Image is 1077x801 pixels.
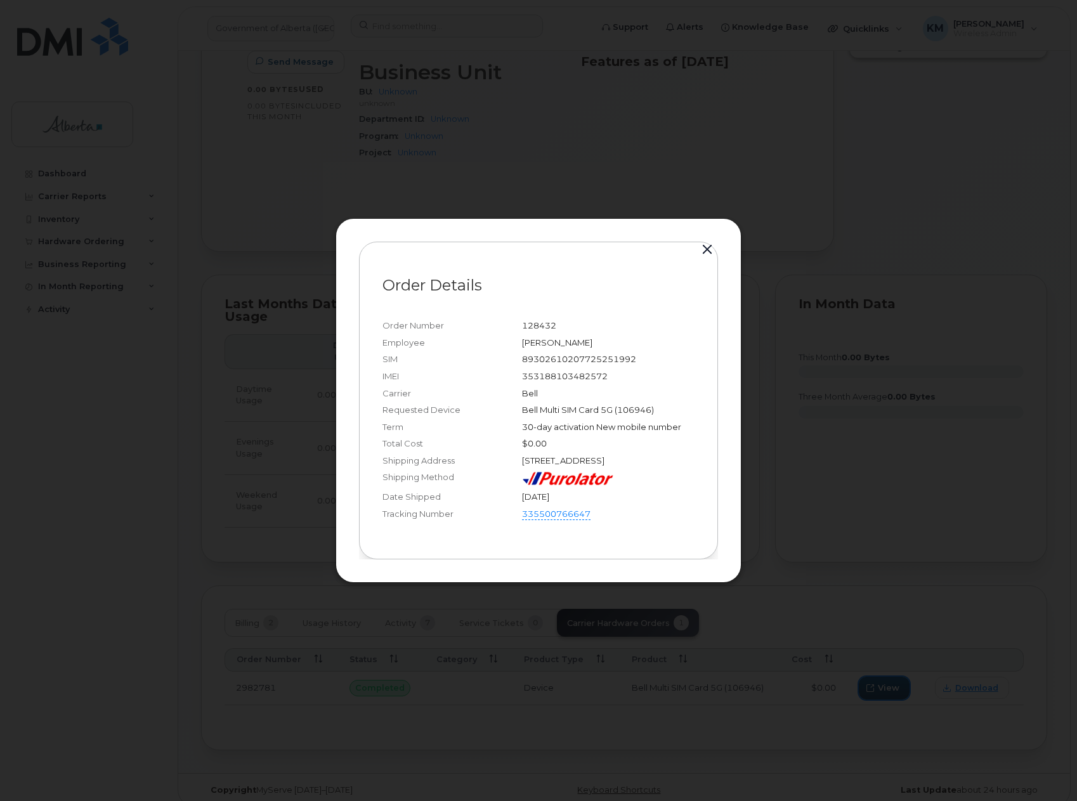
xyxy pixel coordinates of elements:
a: 335500766647 [522,508,591,521]
div: [PERSON_NAME] [522,337,695,349]
div: $0.00 [522,438,695,450]
div: 89302610207725251992 [522,353,695,365]
div: Tracking Number [382,508,522,522]
div: Term [382,421,522,433]
div: Shipping Address [382,455,522,467]
div: Total Cost [382,438,522,450]
div: [STREET_ADDRESS] [522,455,695,467]
img: purolator-9dc0d6913a5419968391dc55414bb4d415dd17fc9089aa56d78149fa0af40473.png [522,471,613,486]
div: IMEI [382,370,522,382]
div: Requested Device [382,404,522,416]
div: 128432 [522,320,695,332]
div: 353188103482572 [522,370,695,382]
p: Order Details [382,278,695,293]
div: Bell [522,387,695,400]
div: [DATE] [522,491,695,503]
a: Open shipping details in new tab [591,509,601,519]
div: Carrier [382,387,522,400]
div: Date Shipped [382,491,522,503]
div: Bell Multi SIM Card 5G (106946) [522,404,695,416]
div: Employee [382,337,522,349]
div: Order Number [382,320,522,332]
div: 30-day activation New mobile number [522,421,695,433]
div: Shipping Method [382,471,522,486]
div: SIM [382,353,522,365]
